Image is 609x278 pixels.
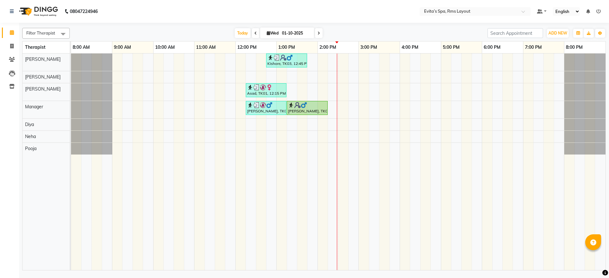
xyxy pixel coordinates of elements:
div: Asad, TK01, 12:15 PM-01:15 PM, Aroma Massage [246,84,286,96]
span: Today [235,28,251,38]
a: 9:00 AM [112,43,133,52]
span: Pooja [25,146,36,151]
span: [PERSON_NAME] [25,74,61,80]
a: 8:00 AM [71,43,91,52]
div: [PERSON_NAME], TK04, 01:15 PM-02:15 PM, Aroma Massage [287,102,327,114]
span: [PERSON_NAME] [25,86,61,92]
a: 8:00 PM [564,43,584,52]
span: ADD NEW [548,31,567,35]
button: ADD NEW [547,29,569,38]
img: logo [16,3,60,20]
span: Therapist [25,44,45,50]
div: [PERSON_NAME], TK02, 12:15 PM-01:15 PM, Muscle Relaxing massage [246,102,286,114]
span: Wed [265,31,280,35]
b: 08047224946 [70,3,98,20]
span: [PERSON_NAME] [25,56,61,62]
iframe: chat widget [582,253,603,272]
a: 5:00 PM [441,43,461,52]
a: 1:00 PM [277,43,297,52]
a: 2:00 PM [318,43,338,52]
a: 7:00 PM [523,43,543,52]
span: Diya [25,122,34,127]
a: 11:00 AM [194,43,217,52]
a: 3:00 PM [359,43,379,52]
a: 4:00 PM [400,43,420,52]
input: Search Appointment [488,28,543,38]
a: 10:00 AM [154,43,176,52]
span: Filter Therapist [26,30,55,35]
a: 12:00 PM [236,43,258,52]
span: Manager [25,104,43,110]
a: 6:00 PM [482,43,502,52]
input: 2025-10-01 [280,28,312,38]
div: Kishore, TK03, 12:45 PM-01:45 PM, Swedish Massage [267,54,306,66]
span: Neha [25,134,36,139]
